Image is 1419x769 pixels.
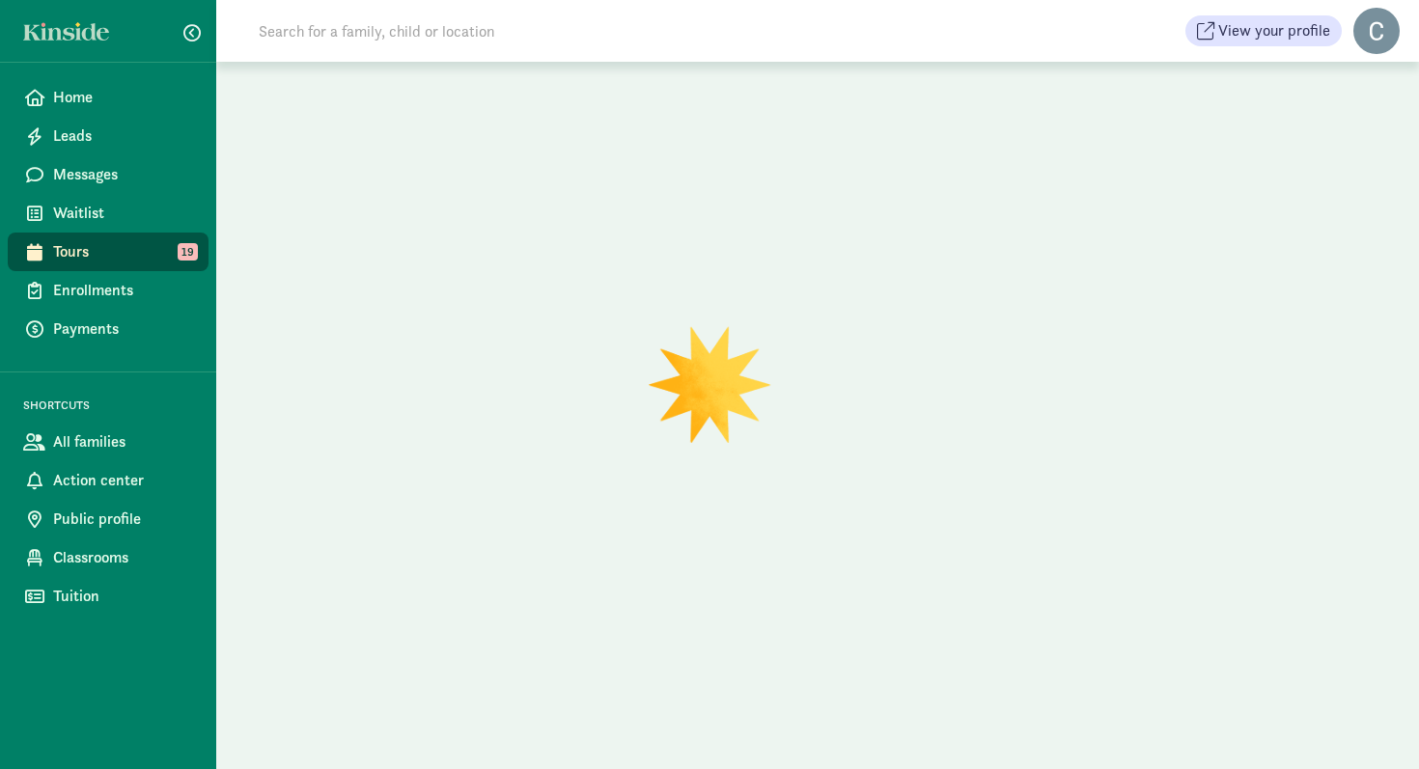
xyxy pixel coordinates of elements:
[53,546,193,569] span: Classrooms
[53,317,193,341] span: Payments
[53,585,193,608] span: Tuition
[8,78,209,117] a: Home
[8,461,209,500] a: Action center
[53,124,193,148] span: Leads
[1218,19,1330,42] span: View your profile
[53,469,193,492] span: Action center
[8,577,209,616] a: Tuition
[53,202,193,225] span: Waitlist
[53,430,193,453] span: All families
[1185,15,1342,46] button: View your profile
[247,12,789,50] input: Search for a family, child or location
[8,233,209,271] a: Tours 19
[8,423,209,461] a: All families
[8,271,209,310] a: Enrollments
[53,163,193,186] span: Messages
[8,194,209,233] a: Waitlist
[53,240,193,263] span: Tours
[53,508,193,531] span: Public profile
[53,279,193,302] span: Enrollments
[8,117,209,155] a: Leads
[178,243,198,261] span: 19
[8,500,209,538] a: Public profile
[8,538,209,577] a: Classrooms
[8,310,209,348] a: Payments
[8,155,209,194] a: Messages
[1322,676,1419,769] iframe: Chat Widget
[53,86,193,109] span: Home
